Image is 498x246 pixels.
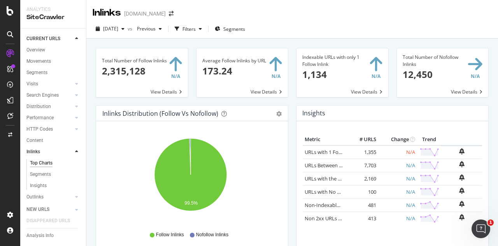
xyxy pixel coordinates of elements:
span: Previous [134,25,156,32]
div: Overview [26,46,45,54]
div: gear [276,111,282,117]
div: bell-plus [459,148,465,154]
a: Visits [26,80,73,88]
td: 100 [347,185,378,198]
span: Follow Inlinks [156,232,184,238]
div: bell-plus [459,201,465,207]
div: Movements [26,57,51,65]
a: Movements [26,57,81,65]
div: Segments [30,170,51,179]
td: N/A [378,172,417,185]
div: arrow-right-arrow-left [169,11,174,16]
button: Segments [212,23,248,35]
th: Trend [417,134,441,145]
a: DISAPPEARED URLS [26,217,78,225]
td: 2,169 [347,172,378,185]
button: Filters [172,23,205,35]
td: N/A [378,185,417,198]
div: Analysis Info [26,232,54,240]
td: N/A [378,145,417,159]
a: Distribution [26,103,73,111]
span: 1 [487,219,494,226]
iframe: Intercom live chat [472,219,490,238]
div: Top Charts [30,159,53,167]
div: Outlinks [26,193,44,201]
th: Metric [303,134,347,145]
td: 7,703 [347,159,378,172]
a: NEW URLS [26,205,73,214]
div: NEW URLS [26,205,49,214]
td: 1,355 [347,145,378,159]
span: 2025 Aug. 22nd [103,25,118,32]
div: Content [26,136,43,145]
div: Performance [26,114,54,122]
td: 413 [347,212,378,225]
span: Segments [223,26,245,32]
div: DISAPPEARED URLS [26,217,70,225]
a: URLs Between 2 and 5 Follow Inlinks [305,162,388,169]
td: N/A [378,198,417,212]
div: Distribution [26,103,51,111]
button: [DATE] [93,23,128,35]
div: bell-plus [459,188,465,194]
svg: A chart. [102,134,279,224]
a: Segments [30,170,81,179]
div: bell-plus [459,214,465,220]
div: Visits [26,80,38,88]
a: Content [26,136,81,145]
text: 99.5% [184,200,198,206]
span: vs [128,25,134,32]
div: CURRENT URLS [26,35,60,43]
a: Top Charts [30,159,81,167]
div: Insights [30,182,47,190]
a: Non-Indexable URLs with Follow Inlinks [305,202,396,209]
div: Inlinks Distribution (Follow vs Nofollow) [102,110,218,117]
button: Previous [134,23,165,35]
a: Search Engines [26,91,73,99]
td: N/A [378,212,417,225]
div: Segments [26,69,47,77]
a: Non 2xx URLs with Follow Inlinks [305,215,381,222]
div: bell-plus [459,161,465,167]
th: Change [378,134,417,145]
a: Segments [26,69,81,77]
div: [DOMAIN_NAME] [124,10,166,18]
a: Outlinks [26,193,73,201]
td: N/A [378,159,417,172]
a: URLs with the Same Anchor Text on Inlinks [305,175,403,182]
a: HTTP Codes [26,125,73,133]
h4: Insights [302,108,325,119]
a: CURRENT URLS [26,35,73,43]
span: Nofollow Inlinks [196,232,228,238]
div: Inlinks [26,148,40,156]
div: HTTP Codes [26,125,53,133]
td: 481 [347,198,378,212]
th: # URLS [347,134,378,145]
a: Inlinks [26,148,73,156]
div: bell-plus [459,174,465,181]
div: Search Engines [26,91,59,99]
a: Overview [26,46,81,54]
a: Analysis Info [26,232,81,240]
div: SiteCrawler [26,13,80,22]
div: Analytics [26,6,80,13]
a: Insights [30,182,81,190]
a: URLs with 1 Follow Inlink [305,149,362,156]
a: URLs with No Follow Inlinks [305,188,368,195]
div: Inlinks [93,6,121,19]
a: Performance [26,114,73,122]
div: Filters [182,26,196,32]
